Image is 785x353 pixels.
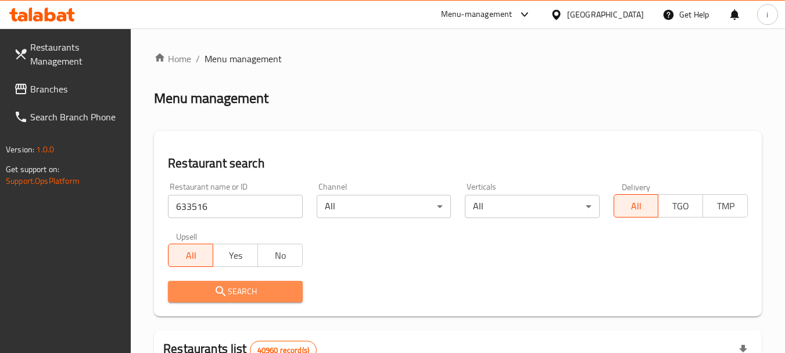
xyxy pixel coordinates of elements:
button: Yes [213,244,258,267]
span: 1.0.0 [36,142,54,157]
div: [GEOGRAPHIC_DATA] [567,8,644,21]
span: Menu management [205,52,282,66]
button: All [168,244,213,267]
h2: Menu management [154,89,268,108]
input: Search for restaurant name or ID.. [168,195,302,218]
span: Search [177,284,293,299]
span: Version: [6,142,34,157]
button: Search [168,281,302,302]
button: No [257,244,303,267]
h2: Restaurant search [168,155,748,172]
span: No [263,247,298,264]
a: Home [154,52,191,66]
div: Menu-management [441,8,512,22]
span: Search Branch Phone [30,110,122,124]
span: TGO [663,198,698,215]
a: Restaurants Management [5,33,131,75]
span: Yes [218,247,253,264]
div: All [465,195,599,218]
span: Get support on: [6,162,59,177]
a: Branches [5,75,131,103]
label: Upsell [176,232,198,240]
button: All [614,194,659,217]
button: TMP [702,194,748,217]
span: All [619,198,654,215]
label: Delivery [622,183,651,191]
span: All [173,247,209,264]
button: TGO [658,194,703,217]
a: Support.OpsPlatform [6,173,80,188]
li: / [196,52,200,66]
span: Restaurants Management [30,40,122,68]
span: TMP [708,198,743,215]
span: Branches [30,82,122,96]
div: All [317,195,451,218]
span: i [766,8,768,21]
nav: breadcrumb [154,52,762,66]
a: Search Branch Phone [5,103,131,131]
